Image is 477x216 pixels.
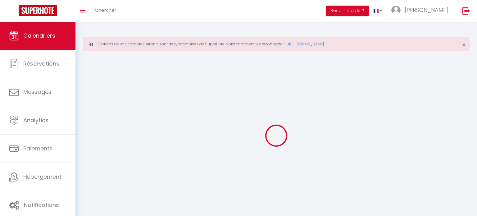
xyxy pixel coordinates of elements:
[95,7,116,13] span: Chercher
[24,201,59,209] span: Notifications
[23,116,48,124] span: Analytics
[285,41,324,47] a: [URL][DOMAIN_NAME]
[23,145,52,152] span: Paiements
[23,60,59,67] span: Réservations
[326,6,369,16] button: Besoin d'aide ?
[462,42,466,48] button: Close
[19,5,57,16] img: Super Booking
[23,88,52,96] span: Messages
[462,7,470,15] img: logout
[462,41,466,48] span: ×
[23,173,61,181] span: Hébergement
[405,6,448,14] span: [PERSON_NAME]
[83,37,470,51] div: Certains de vos comptes Airbnb sont désynchronisés de SuperHote. Voici comment les reconnecter :
[391,6,401,15] img: ...
[23,32,55,39] span: Calendriers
